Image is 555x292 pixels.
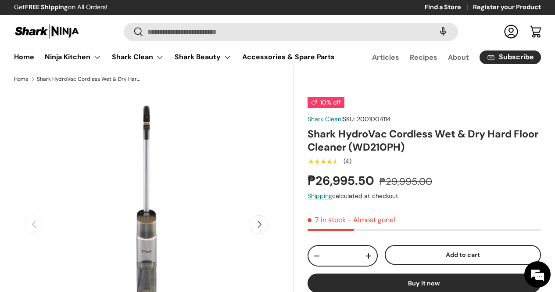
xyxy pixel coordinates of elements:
[343,115,355,123] span: SKU:
[499,54,534,61] span: Subscribe
[39,48,107,66] summary: Ninja Kitchen
[372,49,399,66] a: Articles
[480,50,541,64] a: Subscribe
[351,48,541,66] nav: Secondary
[25,3,68,11] strong: FREE Shipping
[380,175,432,188] s: ₱29,995.00
[112,48,164,66] a: Shark Clean
[169,48,237,66] summary: Shark Beauty
[14,75,294,83] nav: Breadcrumbs
[308,127,541,154] h1: Shark HydroVac Cordless Wet & Dry Hard Floor Cleaner (WD210PH)
[344,158,351,165] div: (4)
[308,191,541,201] div: calculated at checkout.
[107,48,169,66] summary: Shark Clean
[425,3,473,12] a: Find a Store
[14,23,80,40] img: Shark Ninja Philippines
[308,157,339,166] span: ★★★★★
[37,76,142,82] a: Shark HydroVac Cordless Wet & Dry Hard Floor Cleaner (WD210PH)
[45,48,101,66] a: Ninja Kitchen
[308,158,339,166] div: 4.5 out of 5.0 stars
[410,49,437,66] a: Recipes
[308,192,332,200] a: Shipping
[347,215,395,224] p: - Almost gone!
[308,215,346,224] span: 7 in stock
[473,3,541,12] a: Register your Product
[448,49,469,66] a: About
[14,48,335,66] nav: Primary
[308,173,376,189] strong: ₱26,995.50
[341,115,391,123] span: |
[14,48,34,65] a: Home
[308,97,344,108] span: 10% off
[14,76,29,82] a: Home
[308,115,341,123] a: Shark Clean
[175,48,232,66] a: Shark Beauty
[385,245,541,265] button: Add to cart
[429,22,457,41] speech-search-button: Search by voice
[357,115,391,123] span: 2001004114
[242,48,335,65] a: Accessories & Spare Parts
[14,3,107,12] p: Get on All Orders!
